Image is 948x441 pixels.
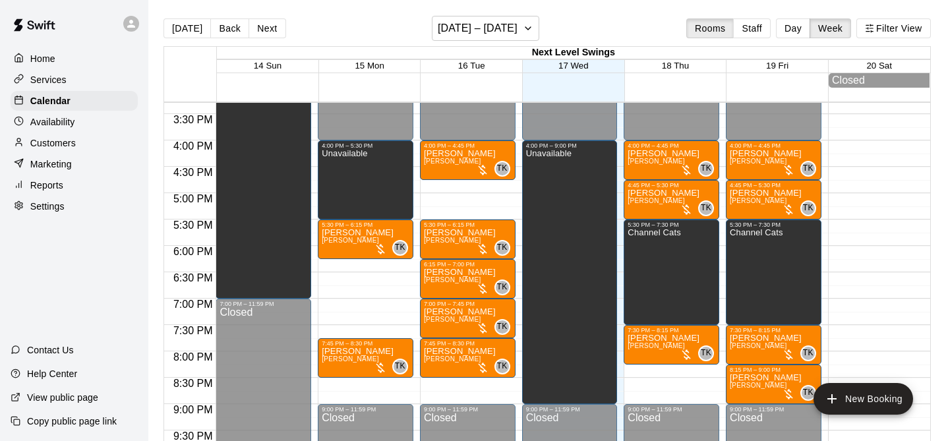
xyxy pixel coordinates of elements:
span: [PERSON_NAME] [424,355,481,363]
div: 6:15 PM – 7:00 PM: Eli Brown [420,259,516,299]
div: 5:30 PM – 6:15 PM: Aiden Cox [420,220,516,259]
span: TK [803,347,814,360]
span: 20 Sat [866,61,892,71]
div: 9:00 PM – 11:59 PM [424,406,512,413]
div: 4:45 PM – 5:30 PM: Jaxon Cheek [624,180,719,220]
button: Filter View [856,18,930,38]
a: Calendar [11,91,138,111]
div: 7:00 PM – 7:45 PM: Jacob Pece [420,299,516,338]
a: Marketing [11,154,138,174]
span: TK [497,320,508,334]
span: [PERSON_NAME] [424,276,481,283]
div: 7:45 PM – 8:30 PM [424,340,512,347]
button: 18 Thu [662,61,689,71]
button: [DATE] [163,18,211,38]
button: 15 Mon [355,61,384,71]
p: Copy public page link [27,415,117,428]
div: Taylor Kennedy [698,200,714,216]
p: Marketing [30,158,72,171]
span: Taylor Kennedy [703,200,714,216]
button: Next [249,18,285,38]
span: 6:00 PM [170,246,216,257]
span: [PERSON_NAME] [730,158,787,165]
div: 4:00 PM – 4:45 PM: Will White [726,140,821,180]
div: 4:00 PM – 9:00 PM [526,142,614,149]
button: Day [776,18,810,38]
div: 9:00 PM – 11:59 PM [730,406,817,413]
div: Taylor Kennedy [800,200,816,216]
span: TK [701,202,711,215]
div: Taylor Kennedy [698,161,714,177]
span: TK [497,281,508,294]
span: [PERSON_NAME] [730,342,787,349]
div: Taylor Kennedy [494,240,510,256]
span: 19 Fri [766,61,788,71]
p: Reports [30,179,63,192]
span: TK [803,386,814,399]
span: Taylor Kennedy [500,240,510,256]
a: Availability [11,112,138,132]
div: 4:00 PM – 9:00 PM: Unavailable [522,140,618,404]
a: Customers [11,133,138,153]
button: 17 Wed [558,61,589,71]
span: 9:00 PM [170,404,216,415]
button: add [814,383,913,415]
span: [PERSON_NAME] [322,355,379,363]
button: [DATE] – [DATE] [432,16,539,41]
span: 16 Tue [458,61,485,71]
div: 7:45 PM – 8:30 PM: Theo Hilliard [318,338,413,378]
span: TK [497,241,508,254]
span: TK [803,202,814,215]
div: Services [11,70,138,90]
div: Closed [832,74,926,86]
div: 7:30 PM – 8:15 PM [730,327,817,334]
p: Help Center [27,367,77,380]
div: Home [11,49,138,69]
p: Home [30,52,55,65]
div: 6:15 PM – 7:00 PM [424,261,512,268]
span: [PERSON_NAME] [424,237,481,244]
div: 5:30 PM – 7:30 PM [730,221,817,228]
span: [PERSON_NAME] [628,158,685,165]
span: Taylor Kennedy [500,161,510,177]
div: Taylor Kennedy [494,279,510,295]
div: 4:00 PM – 4:45 PM: Julian Tyler [420,140,516,180]
div: 7:30 PM – 8:15 PM: Henry McGlaughon [624,325,719,365]
p: Customers [30,136,76,150]
span: Taylor Kennedy [500,359,510,374]
div: 4:45 PM – 5:30 PM: Dexter Jarmon [726,180,821,220]
div: 4:00 PM – 4:45 PM [730,142,817,149]
span: Taylor Kennedy [703,345,714,361]
div: 4:00 PM – 4:45 PM: Everett Guthrie [624,140,719,180]
div: Taylor Kennedy [800,161,816,177]
div: Taylor Kennedy [392,359,408,374]
div: 4:45 PM – 5:30 PM [730,182,817,189]
div: 5:30 PM – 7:30 PM [628,221,715,228]
div: 7:00 PM – 7:45 PM [424,301,512,307]
div: Settings [11,196,138,216]
div: Next Level Swings [217,47,930,59]
div: 5:30 PM – 6:15 PM [424,221,512,228]
div: 5:30 PM – 6:15 PM: Will White [318,220,413,259]
span: 8:00 PM [170,351,216,363]
span: 14 Sun [254,61,281,71]
button: Rooms [686,18,734,38]
a: Reports [11,175,138,195]
div: 4:45 PM – 5:30 PM [628,182,715,189]
span: TK [395,241,405,254]
div: 7:30 PM – 8:15 PM: Jazzell Scotton [726,325,821,365]
div: 7:45 PM – 8:30 PM [322,340,409,347]
div: Taylor Kennedy [698,345,714,361]
span: Taylor Kennedy [806,385,816,401]
span: 7:00 PM [170,299,216,310]
span: TK [497,360,508,373]
span: Taylor Kennedy [398,359,408,374]
span: [PERSON_NAME] [628,342,685,349]
span: 3:30 PM [170,114,216,125]
span: Taylor Kennedy [703,161,714,177]
span: 4:00 PM [170,140,216,152]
